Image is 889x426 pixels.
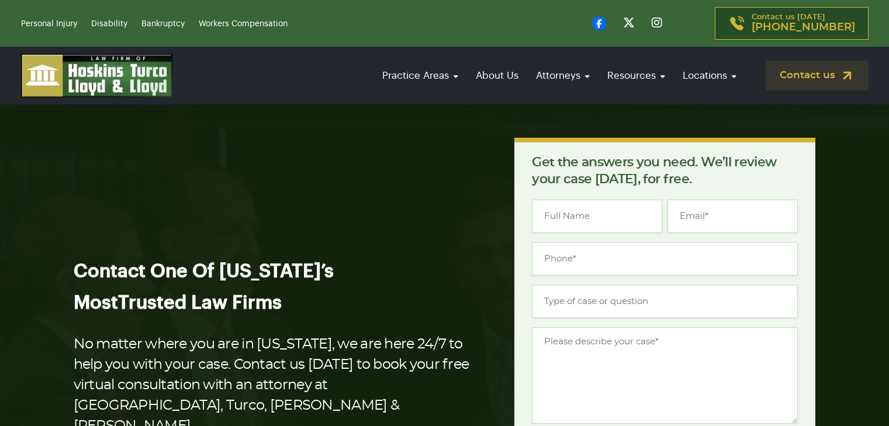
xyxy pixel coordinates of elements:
span: Most [74,294,118,312]
span: Contact One Of [US_STATE]’s [74,262,334,281]
a: About Us [470,59,524,92]
a: Contact us [DATE][PHONE_NUMBER] [715,7,869,40]
a: Attorneys [530,59,596,92]
p: Contact us [DATE] [752,13,855,33]
a: Personal Injury [21,20,77,28]
input: Email* [667,200,798,233]
input: Type of case or question [532,285,798,318]
a: Resources [601,59,671,92]
input: Full Name [532,200,662,233]
a: Contact us [766,61,869,90]
a: Locations [677,59,742,92]
a: Workers Compensation [199,20,288,28]
span: [PHONE_NUMBER] [752,22,855,33]
a: Bankruptcy [141,20,185,28]
a: Disability [91,20,127,28]
a: Practice Areas [376,59,464,92]
img: logo [21,54,173,97]
p: Get the answers you need. We’ll review your case [DATE], for free. [532,154,798,188]
span: Trusted Law Firms [118,294,282,312]
input: Phone* [532,242,798,275]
